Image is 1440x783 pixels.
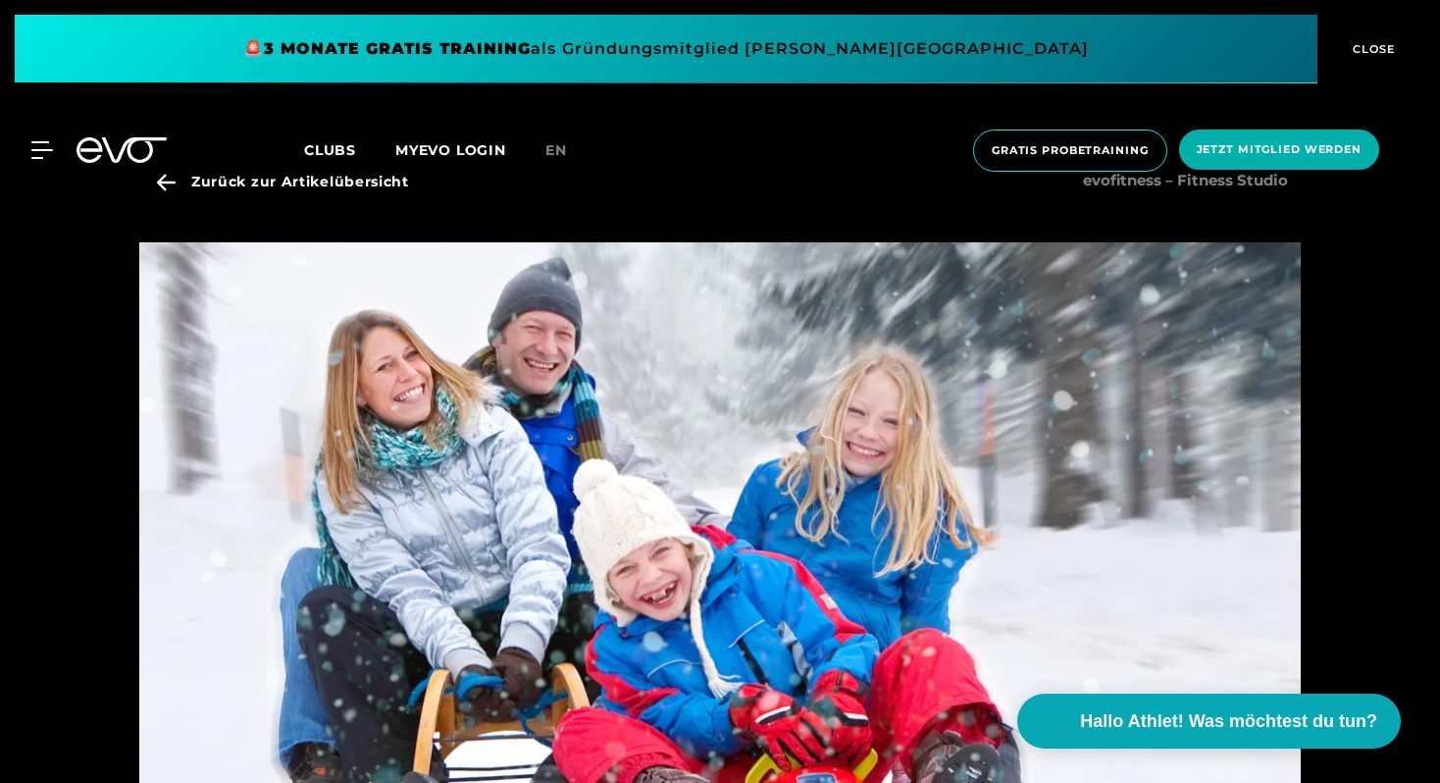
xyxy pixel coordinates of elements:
[1173,130,1385,172] a: Jetzt Mitglied werden
[992,142,1149,159] span: Gratis Probetraining
[1080,708,1377,735] span: Hallo Athlet! Was möchtest du tun?
[304,140,395,159] a: Clubs
[304,141,356,159] span: Clubs
[545,139,591,162] a: en
[1348,40,1396,58] span: CLOSE
[1317,15,1425,83] button: CLOSE
[395,141,506,159] a: MYEVO LOGIN
[1197,141,1362,158] span: Jetzt Mitglied werden
[967,130,1173,172] a: Gratis Probetraining
[1017,694,1401,749] button: Hallo Athlet! Was möchtest du tun?
[545,141,567,159] span: en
